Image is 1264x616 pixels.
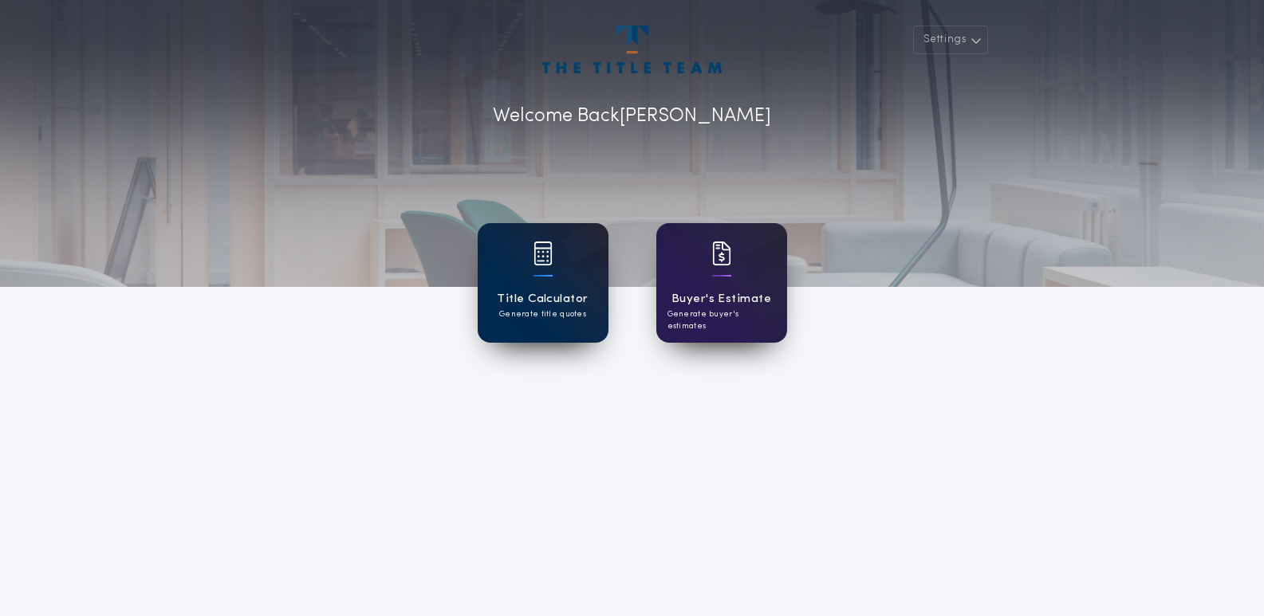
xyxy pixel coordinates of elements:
[478,223,608,343] a: card iconTitle CalculatorGenerate title quotes
[913,26,988,54] button: Settings
[667,308,776,332] p: Generate buyer's estimates
[542,26,721,73] img: account-logo
[656,223,787,343] a: card iconBuyer's EstimateGenerate buyer's estimates
[534,241,553,265] img: card icon
[499,308,586,320] p: Generate title quotes
[712,241,731,265] img: card icon
[671,290,771,308] h1: Buyer's Estimate
[497,290,588,308] h1: Title Calculator
[493,102,771,131] p: Welcome Back [PERSON_NAME]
